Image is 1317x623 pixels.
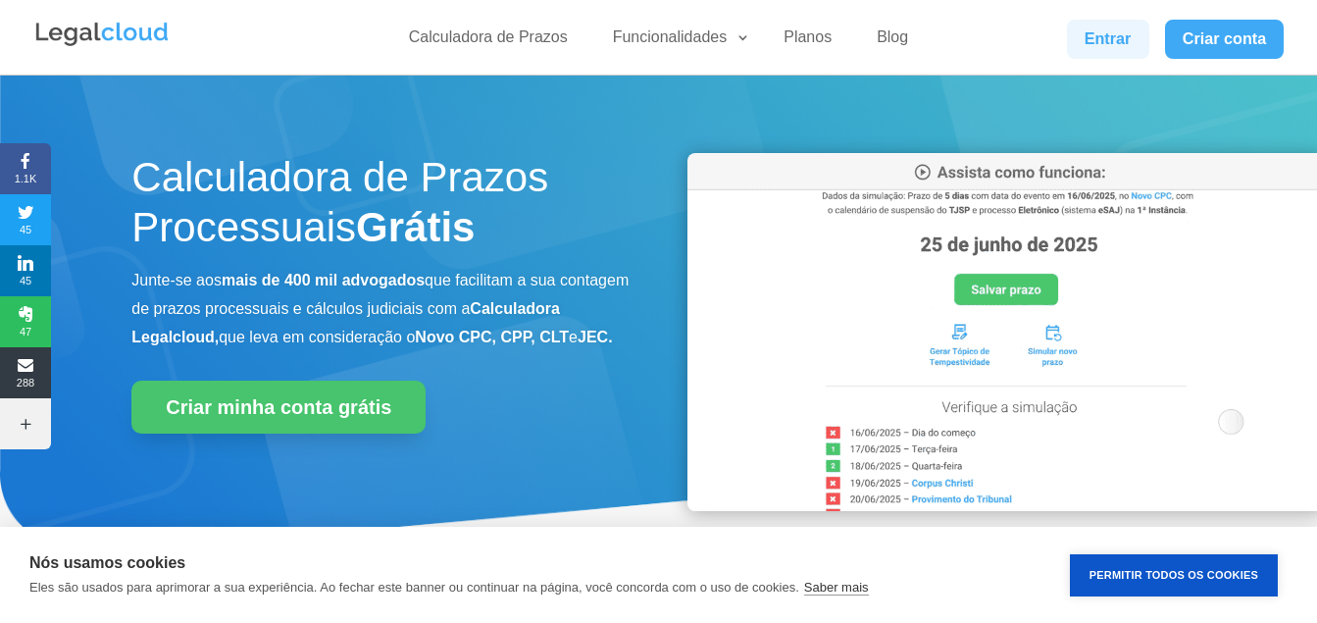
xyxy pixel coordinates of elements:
[397,27,580,56] a: Calculadora de Prazos
[29,580,799,595] p: Eles são usados para aprimorar a sua experiência. Ao fechar este banner ou continuar na página, v...
[29,554,185,571] strong: Nós usamos cookies
[601,27,751,56] a: Funcionalidades
[131,381,426,434] a: Criar minha conta grátis
[804,580,869,596] a: Saber mais
[1165,20,1285,59] a: Criar conta
[222,272,425,288] b: mais de 400 mil advogados
[33,20,171,49] img: Legalcloud Logo
[33,35,171,52] a: Logo da Legalcloud
[131,153,630,262] h1: Calculadora de Prazos Processuais
[1070,554,1278,597] button: Permitir Todos os Cookies
[415,329,569,345] b: Novo CPC, CPP, CLT
[356,204,475,250] strong: Grátis
[865,27,920,56] a: Blog
[131,300,560,345] b: Calculadora Legalcloud,
[772,27,843,56] a: Planos
[1067,20,1149,59] a: Entrar
[131,267,630,351] p: Junte-se aos que facilitam a sua contagem de prazos processuais e cálculos judiciais com a que le...
[578,329,613,345] b: JEC.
